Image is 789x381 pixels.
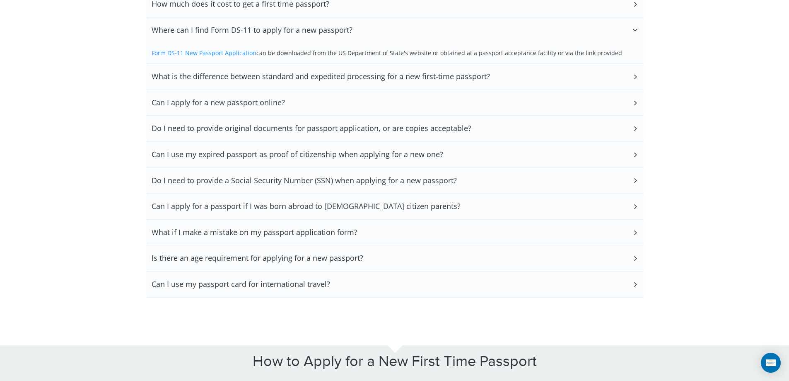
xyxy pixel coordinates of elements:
a: Form DS-11 New Passport Application [152,49,256,57]
h3: Is there an age requirement for applying for a new passport? [152,254,363,263]
h3: Do I need to provide a Social Security Number (SSN) when applying for a new passport? [152,176,457,185]
div: Open Intercom Messenger [761,353,781,373]
h3: Can I apply for a new passport online? [152,98,285,107]
h3: Where can I find Form DS-11 to apply for a new passport? [152,26,352,35]
h3: Do I need to provide original documents for passport application, or are copies acceptable? [152,124,471,133]
h3: What if I make a mistake on my passport application form? [152,228,357,237]
p: can be downloaded from the US Department of State's website or obtained at a passport acceptance ... [152,49,638,57]
h3: Can I apply for a passport if I was born abroad to [DEMOGRAPHIC_DATA] citizen parents? [152,202,461,211]
h3: What is the difference between standard and expedited processing for a new first-time passport? [152,72,490,81]
h3: Can I use my passport card for international travel? [152,280,330,289]
h1: How to Apply for a New First Time Passport [146,354,643,370]
h3: Can I use my expired passport as proof of citizenship when applying for a new one? [152,150,443,159]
